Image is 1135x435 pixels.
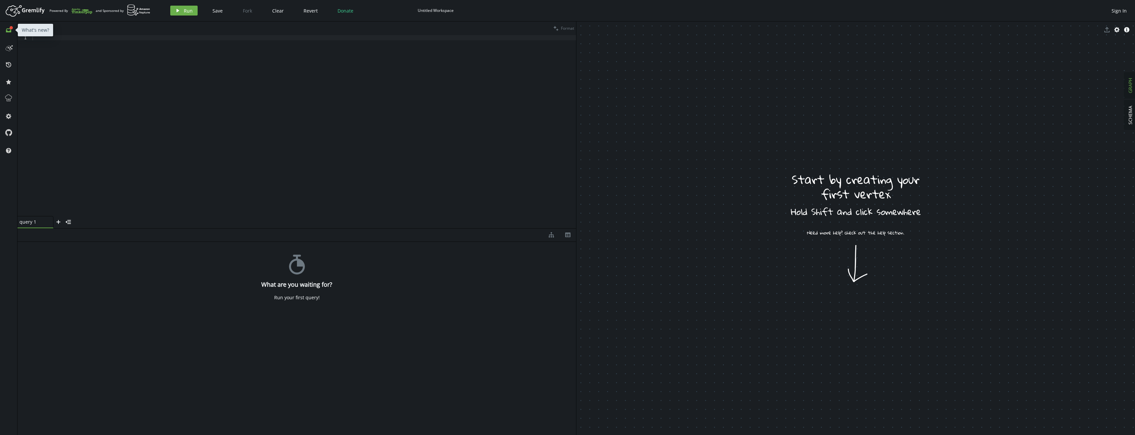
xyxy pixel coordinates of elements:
button: Donate [333,6,358,16]
span: GRAPH [1127,78,1133,93]
span: Save [212,8,223,14]
span: Revert [304,8,318,14]
span: SCHEMA [1127,106,1133,125]
span: Fork [243,8,252,14]
div: What's new? [18,24,53,36]
button: Run [170,6,198,16]
span: Run [184,8,193,14]
button: Format [551,21,576,35]
span: Clear [272,8,284,14]
button: Save [208,6,228,16]
div: Powered By [49,5,92,17]
div: 1 [17,35,31,40]
div: and Sponsored by [96,4,150,17]
div: Untitled Workspace [418,8,454,13]
img: AWS Neptune [127,4,150,16]
h4: What are you waiting for? [261,281,332,288]
span: Sign In [1112,8,1127,14]
button: Clear [267,6,289,16]
div: Run your first query! [274,295,320,301]
span: Format [561,25,574,31]
button: Revert [299,6,323,16]
span: query 1 [19,219,46,225]
button: Sign In [1108,6,1130,16]
span: Donate [338,8,353,14]
button: Fork [238,6,257,16]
